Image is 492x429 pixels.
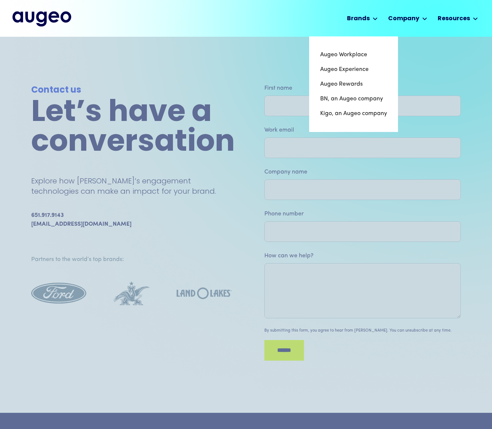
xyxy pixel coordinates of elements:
[12,11,71,26] a: home
[320,62,387,77] a: Augeo Experience
[320,106,387,121] a: Kigo, an Augeo company
[309,36,398,132] nav: Brands
[347,14,370,23] div: Brands
[388,14,419,23] div: Company
[438,14,470,23] div: Resources
[12,11,71,26] img: Augeo's full logo in midnight blue.
[320,77,387,92] a: Augeo Rewards
[320,47,387,62] a: Augeo Workplace
[320,92,387,106] a: BN, an Augeo company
